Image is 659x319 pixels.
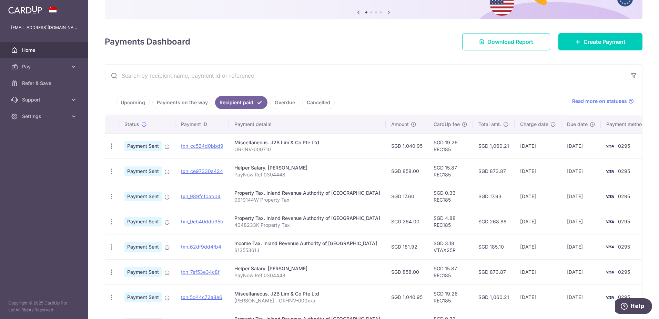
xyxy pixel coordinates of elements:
[428,234,473,259] td: SGD 3.18 VTAX25R
[234,190,380,196] div: Property Tax. Inland Revenue Authority of [GEOGRAPHIC_DATA]
[434,121,460,128] span: CardUp fee
[234,164,380,171] div: Helper Salary. [PERSON_NAME]
[234,265,380,272] div: Helper Salary. [PERSON_NAME]
[386,184,428,209] td: SGD 17.60
[22,96,68,103] span: Support
[181,143,223,149] a: txn_cc524d0bbd9
[603,167,617,175] img: Bank Card
[234,297,380,304] p: [PERSON_NAME] - OR-INV-000xxx
[234,215,380,222] div: Property Tax. Inland Revenue Authority of [GEOGRAPHIC_DATA]
[124,292,162,302] span: Payment Sent
[603,268,617,276] img: Bank Card
[234,240,380,247] div: Income Tax. Inland Revenue Authority of [GEOGRAPHIC_DATA]
[152,96,212,109] a: Payments on the way
[124,242,162,252] span: Payment Sent
[462,33,550,50] a: Download Report
[22,47,68,54] span: Home
[603,293,617,301] img: Bank Card
[181,168,223,174] a: txn_ce97330a424
[181,244,221,250] a: txn_62df9dd4fb4
[615,298,652,316] iframe: Opens a widget where you can find more information
[386,133,428,158] td: SGD 1,040.95
[11,24,77,31] p: [EMAIL_ADDRESS][DOMAIN_NAME]
[181,219,223,224] a: txn_0eb40ddb35b
[572,98,634,105] a: Read more on statuses
[391,121,409,128] span: Amount
[234,146,380,153] p: OR-INV-000710
[478,121,501,128] span: Total amt.
[473,259,515,284] td: SGD 873.87
[22,63,68,70] span: Pay
[302,96,335,109] a: Cancelled
[603,142,617,150] img: Bank Card
[181,294,222,300] a: txn_5d44c72a8e6
[386,209,428,234] td: SGD 264.00
[515,284,561,310] td: [DATE]
[618,269,630,275] span: 0295
[515,133,561,158] td: [DATE]
[181,269,220,275] a: txn_7ef53e34c8f
[515,234,561,259] td: [DATE]
[618,193,630,199] span: 0295
[572,98,627,105] span: Read more on statuses
[124,141,162,151] span: Payment Sent
[234,290,380,297] div: Miscellaneous. J2B Lim & Co Pte Ltd
[428,184,473,209] td: SGD 0.33 REC185
[234,222,380,229] p: 4048233K Property Tax
[116,96,150,109] a: Upcoming
[558,33,642,50] a: Create Payment
[473,158,515,184] td: SGD 873.87
[124,217,162,226] span: Payment Sent
[561,234,601,259] td: [DATE]
[8,6,42,14] img: CardUp
[618,294,630,300] span: 0295
[561,259,601,284] td: [DATE]
[473,184,515,209] td: SGD 17.93
[515,158,561,184] td: [DATE]
[428,209,473,234] td: SGD 4.88 REC185
[124,121,139,128] span: Status
[234,139,380,146] div: Miscellaneous. J2B Lim & Co Pte Ltd
[386,158,428,184] td: SGD 858.00
[386,259,428,284] td: SGD 858.00
[234,196,380,203] p: 0919144W Property Tax
[22,113,68,120] span: Settings
[473,284,515,310] td: SGD 1,060.21
[386,284,428,310] td: SGD 1,040.95
[561,133,601,158] td: [DATE]
[473,234,515,259] td: SGD 185.10
[515,184,561,209] td: [DATE]
[561,209,601,234] td: [DATE]
[603,243,617,251] img: Bank Card
[487,38,533,46] span: Download Report
[234,171,380,178] p: PayNow Ref 0304448
[618,143,630,149] span: 0295
[229,115,386,133] th: Payment details
[428,158,473,184] td: SGD 15.87 REC185
[515,209,561,234] td: [DATE]
[181,193,221,199] a: txn_989fcf0ab04
[473,133,515,158] td: SGD 1,060.21
[603,192,617,201] img: Bank Card
[175,115,229,133] th: Payment ID
[618,244,630,250] span: 0295
[386,234,428,259] td: SGD 181.92
[618,219,630,224] span: 0295
[22,80,68,87] span: Refer & Save
[520,121,548,128] span: Charge date
[124,192,162,201] span: Payment Sent
[234,247,380,254] p: S1355361J
[124,166,162,176] span: Payment Sent
[215,96,267,109] a: Recipient paid
[428,284,473,310] td: SGD 19.26 REC185
[584,38,626,46] span: Create Payment
[603,217,617,226] img: Bank Card
[124,267,162,277] span: Payment Sent
[270,96,300,109] a: Overdue
[105,65,626,87] input: Search by recipient name, payment id or reference
[601,115,653,133] th: Payment method
[234,272,380,279] p: PayNow Ref 0304448
[561,184,601,209] td: [DATE]
[561,284,601,310] td: [DATE]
